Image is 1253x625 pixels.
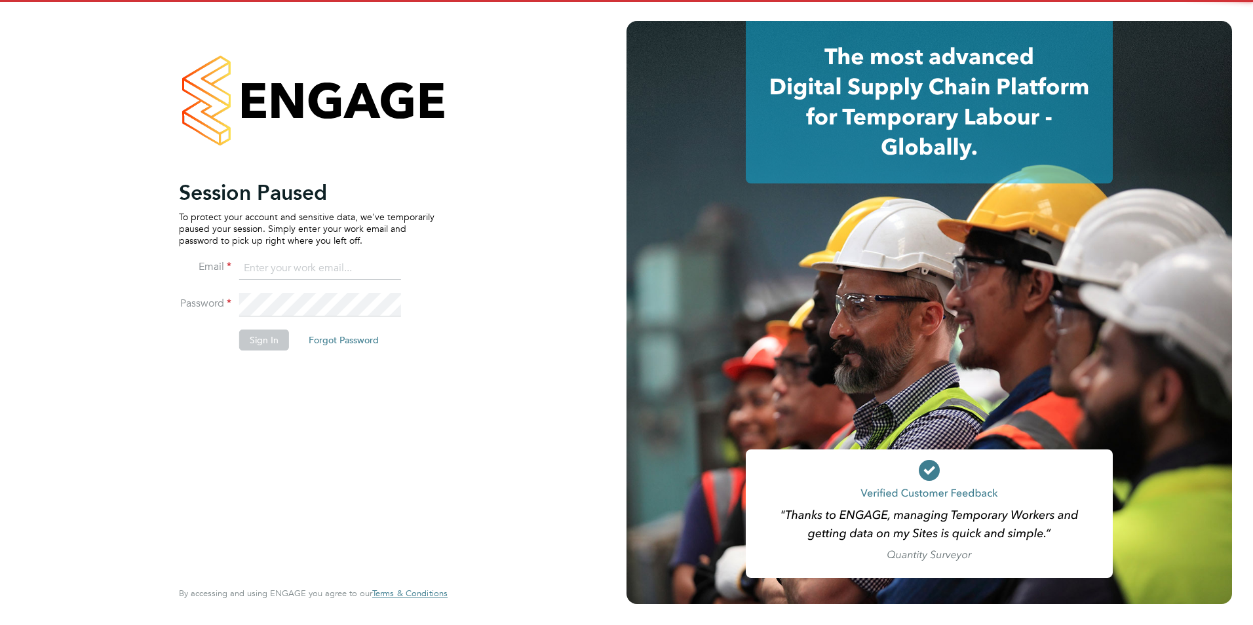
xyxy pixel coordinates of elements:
a: Terms & Conditions [372,588,448,599]
p: To protect your account and sensitive data, we've temporarily paused your session. Simply enter y... [179,211,434,247]
label: Password [179,297,231,311]
input: Enter your work email... [239,257,401,280]
button: Forgot Password [298,330,389,350]
button: Sign In [239,330,289,350]
span: By accessing and using ENGAGE you agree to our [179,588,448,599]
h2: Session Paused [179,180,434,206]
label: Email [179,260,231,274]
